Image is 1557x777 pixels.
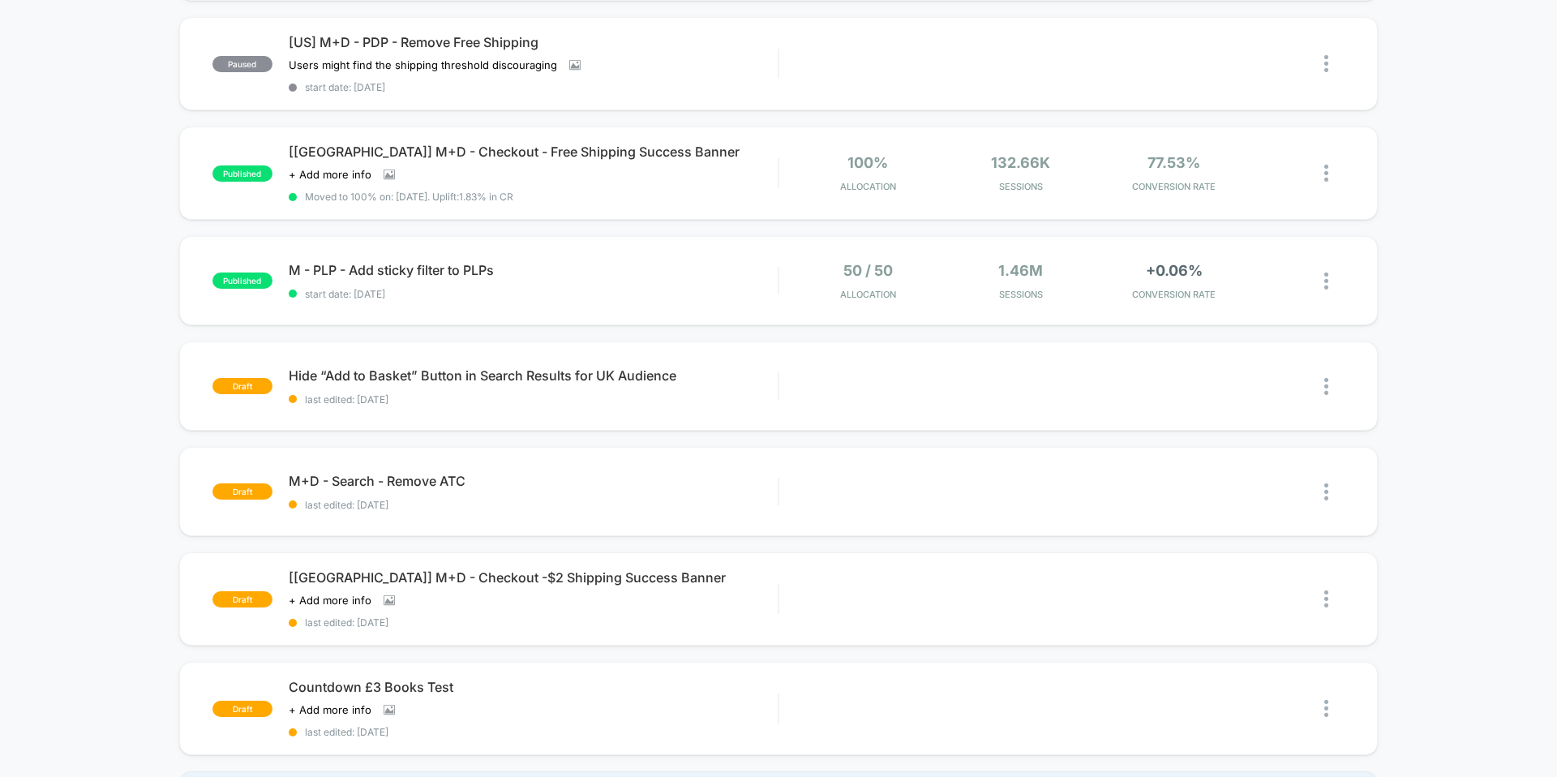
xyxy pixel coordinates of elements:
[289,168,371,181] span: + Add more info
[212,701,272,717] span: draft
[1101,289,1246,300] span: CONVERSION RATE
[1146,262,1203,279] span: +0.06%
[289,81,778,93] span: start date: [DATE]
[212,56,272,72] span: paused
[1324,590,1328,607] img: close
[843,262,893,279] span: 50 / 50
[289,679,778,695] span: Countdown £3 Books Test
[289,616,778,629] span: last edited: [DATE]
[212,378,272,394] span: draft
[289,58,557,71] span: Users might find the shipping threshold discouraging
[289,393,778,406] span: last edited: [DATE]
[212,483,272,500] span: draft
[991,154,1050,171] span: 132.66k
[289,473,778,489] span: M+D - Search - Remove ATC
[847,154,888,171] span: 100%
[289,367,778,384] span: Hide “Add to Basket” Button in Search Results for UK Audience
[1324,378,1328,395] img: close
[289,569,778,586] span: [[GEOGRAPHIC_DATA]] M+D - Checkout -$2 Shipping Success Banner
[289,144,778,160] span: [[GEOGRAPHIC_DATA]] M+D - Checkout - Free Shipping Success Banner
[1324,55,1328,72] img: close
[305,191,513,203] span: Moved to 100% on: [DATE] . Uplift: 1.83% in CR
[998,262,1043,279] span: 1.46M
[289,594,371,607] span: + Add more info
[289,499,778,511] span: last edited: [DATE]
[949,289,1094,300] span: Sessions
[1324,165,1328,182] img: close
[212,273,272,289] span: published
[840,289,896,300] span: Allocation
[212,165,272,182] span: published
[289,726,778,738] span: last edited: [DATE]
[840,181,896,192] span: Allocation
[289,34,778,50] span: [US] M+D - PDP - Remove Free Shipping
[289,288,778,300] span: start date: [DATE]
[289,262,778,278] span: M - PLP - Add sticky filter to PLPs
[212,591,272,607] span: draft
[1324,700,1328,717] img: close
[1147,154,1200,171] span: 77.53%
[1101,181,1246,192] span: CONVERSION RATE
[1324,273,1328,290] img: close
[949,181,1094,192] span: Sessions
[289,703,371,716] span: + Add more info
[1324,483,1328,500] img: close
